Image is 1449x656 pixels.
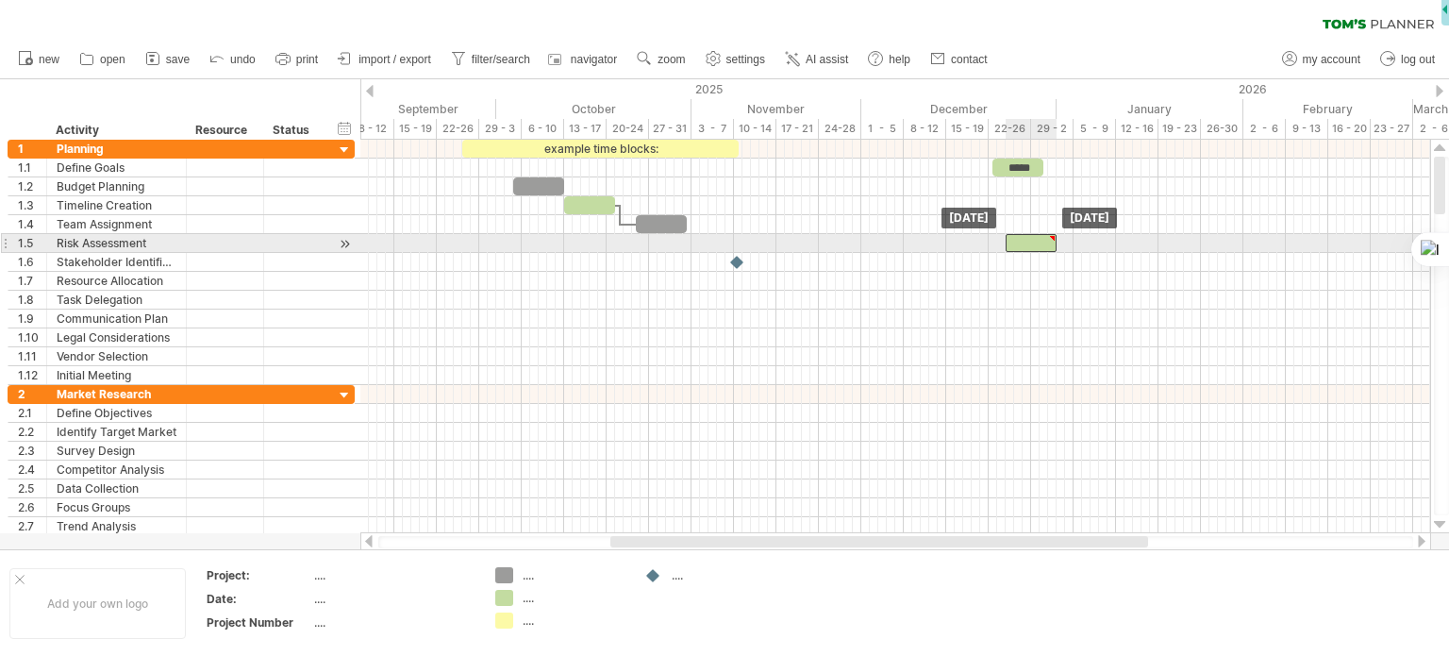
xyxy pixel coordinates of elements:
[18,234,46,252] div: 1.5
[230,53,256,66] span: undo
[18,442,46,460] div: 2.3
[18,291,46,309] div: 1.8
[207,567,310,583] div: Project:
[314,567,473,583] div: ....
[394,119,437,139] div: 15 - 19
[57,366,176,384] div: Initial Meeting
[57,177,176,195] div: Budget Planning
[57,328,176,346] div: Legal Considerations
[472,53,530,66] span: filter/search
[951,53,988,66] span: contact
[1401,53,1435,66] span: log out
[607,119,649,139] div: 20-24
[18,253,46,271] div: 1.6
[273,121,314,140] div: Status
[658,53,685,66] span: zoom
[18,177,46,195] div: 1.2
[314,591,473,607] div: ....
[863,47,916,72] a: help
[1277,47,1366,72] a: my account
[57,385,176,403] div: Market Research
[18,140,46,158] div: 1
[195,121,253,140] div: Resource
[523,613,625,629] div: ....
[57,159,176,177] div: Define Goals
[18,479,46,497] div: 2.5
[57,442,176,460] div: Survey Design
[57,140,176,158] div: Planning
[925,47,993,72] a: contact
[1158,119,1201,139] div: 19 - 23
[18,272,46,290] div: 1.7
[446,47,536,72] a: filter/search
[56,121,175,140] div: Activity
[1286,119,1328,139] div: 9 - 13
[564,119,607,139] div: 13 - 17
[18,517,46,535] div: 2.7
[352,119,394,139] div: 8 - 12
[437,119,479,139] div: 22-26
[166,53,190,66] span: save
[205,47,261,72] a: undo
[1031,119,1074,139] div: 29 - 2
[9,568,186,639] div: Add your own logo
[57,272,176,290] div: Resource Allocation
[522,119,564,139] div: 6 - 10
[18,347,46,365] div: 1.11
[889,53,910,66] span: help
[13,47,65,72] a: new
[989,119,1031,139] div: 22-26
[691,99,861,119] div: November 2025
[806,53,848,66] span: AI assist
[57,498,176,516] div: Focus Groups
[141,47,195,72] a: save
[780,47,854,72] a: AI assist
[57,347,176,365] div: Vendor Selection
[1062,208,1117,228] div: [DATE]
[75,47,131,72] a: open
[1303,53,1360,66] span: my account
[523,567,625,583] div: ....
[819,119,861,139] div: 24-28
[1243,99,1413,119] div: February 2026
[57,234,176,252] div: Risk Assessment
[18,196,46,214] div: 1.3
[57,404,176,422] div: Define Objectives
[57,479,176,497] div: Data Collection
[271,47,324,72] a: print
[1074,119,1116,139] div: 5 - 9
[734,119,776,139] div: 10 - 14
[57,215,176,233] div: Team Assignment
[358,53,431,66] span: import / export
[314,614,473,631] div: ....
[18,215,46,233] div: 1.4
[1116,119,1158,139] div: 12 - 16
[100,53,125,66] span: open
[336,234,354,254] div: scroll to activity
[18,385,46,403] div: 2
[18,404,46,422] div: 2.1
[649,119,691,139] div: 27 - 31
[726,53,765,66] span: settings
[57,253,176,271] div: Stakeholder Identification
[18,461,46,479] div: 2.4
[207,614,310,631] div: Project Number
[57,291,176,309] div: Task Delegation
[776,119,819,139] div: 17 - 21
[309,99,496,119] div: September 2025
[39,53,59,66] span: new
[1057,99,1243,119] div: January 2026
[861,119,904,139] div: 1 - 5
[672,567,774,583] div: ....
[861,99,1057,119] div: December 2025
[523,590,625,606] div: ....
[1243,119,1286,139] div: 2 - 6
[545,47,623,72] a: navigator
[632,47,691,72] a: zoom
[1328,119,1371,139] div: 16 - 20
[1201,119,1243,139] div: 26-30
[18,310,46,328] div: 1.9
[904,119,946,139] div: 8 - 12
[701,47,771,72] a: settings
[496,99,691,119] div: October 2025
